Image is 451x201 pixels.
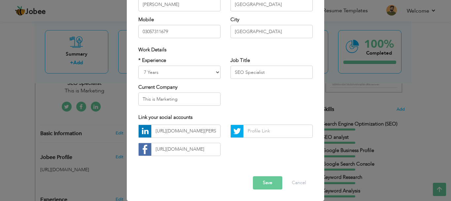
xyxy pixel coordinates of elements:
label: Mobile [138,16,154,23]
img: facebook [139,143,151,156]
input: Profile Link [243,125,313,138]
button: Save [253,176,282,189]
label: * Experience [138,57,166,64]
label: Current Company [138,84,178,91]
img: linkedin [139,125,151,137]
span: Link your social accounts [138,114,192,121]
label: Job Title [230,57,250,64]
img: Twitter [231,125,243,137]
input: Profile Link [151,125,221,138]
button: Cancel [285,176,313,189]
span: Work Details [138,46,166,53]
input: Profile Link [151,143,221,156]
label: City [230,16,239,23]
